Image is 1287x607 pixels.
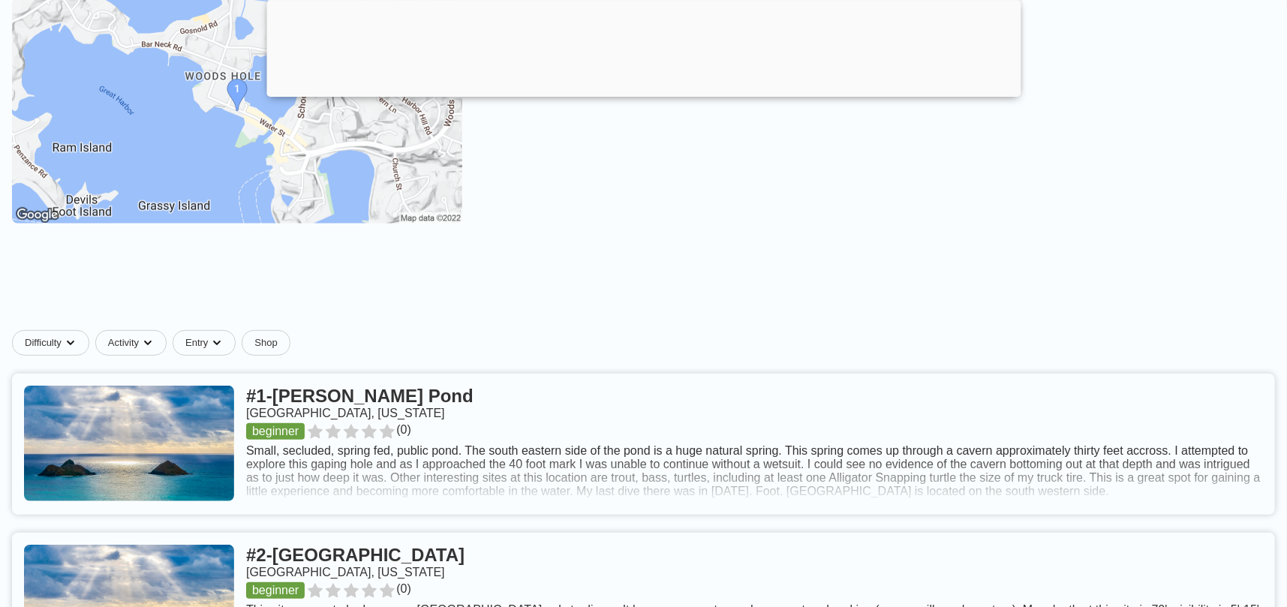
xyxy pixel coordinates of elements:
img: dropdown caret [142,337,154,349]
span: Activity [108,337,139,349]
img: dropdown caret [211,337,223,349]
button: Entrydropdown caret [173,330,242,356]
span: Difficulty [25,337,62,349]
button: Activitydropdown caret [95,330,173,356]
a: Shop [242,330,290,356]
iframe: Advertisement [280,251,1008,318]
img: dropdown caret [65,337,77,349]
span: Entry [185,337,208,349]
button: Difficultydropdown caret [12,330,95,356]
